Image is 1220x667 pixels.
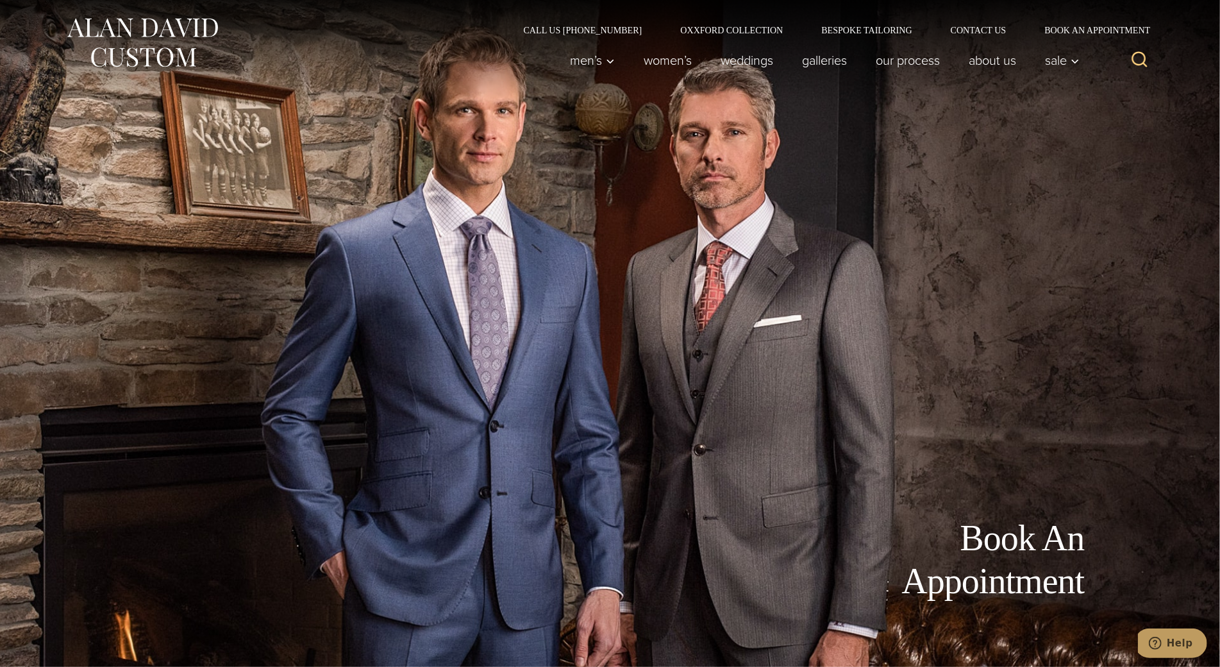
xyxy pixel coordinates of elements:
a: Book an Appointment [1025,26,1155,35]
img: Alan David Custom [65,14,219,71]
nav: Secondary Navigation [505,26,1155,35]
a: Our Process [861,47,954,73]
a: Call Us [PHONE_NUMBER] [505,26,662,35]
button: View Search Form [1124,45,1155,76]
a: Contact Us [932,26,1026,35]
a: weddings [706,47,787,73]
button: Sale sub menu toggle [1030,47,1086,73]
a: About Us [954,47,1030,73]
nav: Primary Navigation [555,47,1086,73]
a: Women’s [629,47,706,73]
a: Bespoke Tailoring [802,26,931,35]
iframe: Opens a widget where you can chat to one of our agents [1138,629,1207,661]
a: Oxxford Collection [661,26,802,35]
button: Men’s sub menu toggle [555,47,629,73]
h1: Book An Appointment [796,517,1085,603]
a: Galleries [787,47,861,73]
